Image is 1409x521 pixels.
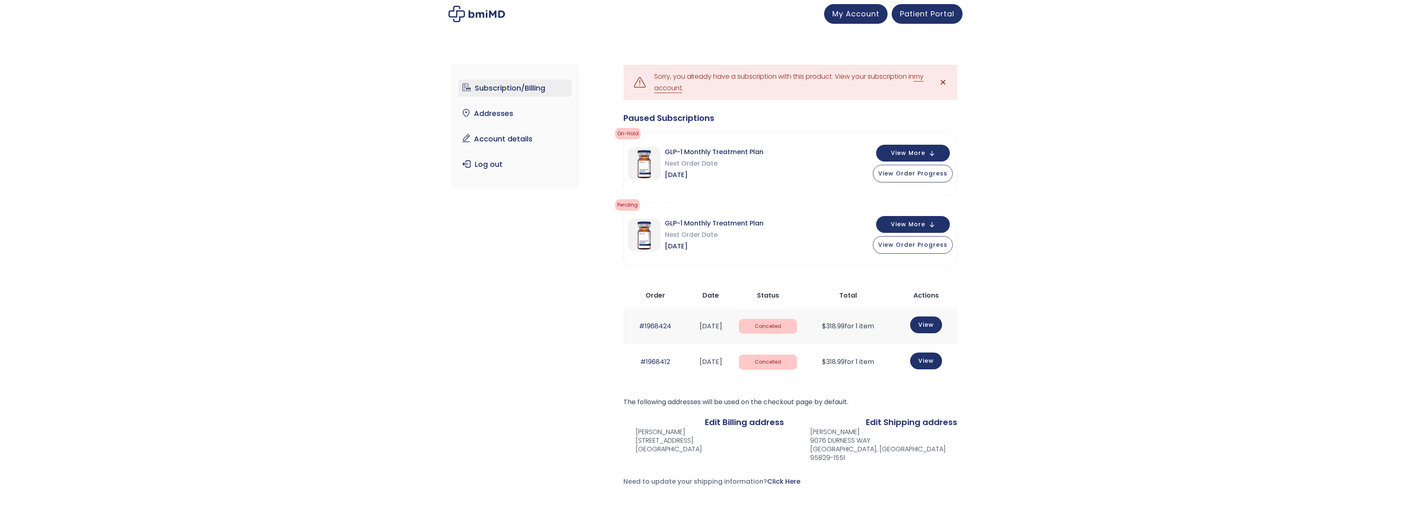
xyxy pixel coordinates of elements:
[891,150,925,156] span: View More
[623,396,957,408] p: The following addresses will be used on the checkout page by default.
[822,357,826,366] span: $
[665,229,763,241] span: Next Order Date
[822,321,826,331] span: $
[665,169,763,181] span: [DATE]
[449,6,505,22] img: My account
[739,355,797,370] span: Cancelled
[910,316,942,333] a: View
[702,291,719,300] span: Date
[458,156,572,173] a: Log out
[615,199,640,211] span: pending
[458,130,572,148] a: Account details
[824,4,888,24] a: My Account
[654,71,926,94] div: Sorry, you already have a subscription with this product. View your subscription in .
[876,145,950,162] button: View More
[873,165,953,182] button: View Order Progress
[615,128,641,139] span: on-hold
[665,241,763,252] span: [DATE]
[801,308,895,344] td: for 1 item
[739,319,797,334] span: Cancelled
[940,77,947,88] span: ✕
[935,74,951,91] a: ✕
[665,158,763,169] span: Next Order Date
[892,4,963,24] a: Patient Portal
[700,321,722,331] time: [DATE]
[700,357,722,366] time: [DATE]
[623,112,957,124] div: Paused Subscriptions
[910,353,942,369] a: View
[757,291,779,300] span: Status
[623,477,800,486] span: Need to update your shipping information?
[458,105,572,122] a: Addresses
[822,321,845,331] span: 318.99
[876,216,950,233] button: View More
[873,236,953,254] button: View Order Progress
[628,147,661,180] img: GLP-1 Monthly Treatment Plan
[640,357,670,366] a: #1968412
[832,9,879,19] span: My Account
[665,218,763,229] span: GLP-1 Monthly Treatment Plan
[705,416,784,428] a: Edit Billing address
[628,218,661,251] img: GLP-1 Monthly Treatment Plan
[878,241,947,249] span: View Order Progress
[822,357,845,366] span: 318.99
[767,477,800,486] a: Click Here
[913,291,939,300] span: Actions
[797,428,957,462] address: [PERSON_NAME] 9076 DURNESS WAY [GEOGRAPHIC_DATA], [GEOGRAPHIC_DATA] 95829-1551
[801,344,895,380] td: for 1 item
[891,222,925,227] span: View More
[458,80,572,97] a: Subscription/Billing
[639,321,671,331] a: #1968424
[878,169,947,177] span: View Order Progress
[452,65,578,188] nav: Account pages
[646,291,665,300] span: Order
[623,428,702,453] address: [PERSON_NAME] [STREET_ADDRESS] [GEOGRAPHIC_DATA]
[839,291,857,300] span: Total
[665,146,763,158] span: GLP-1 Monthly Treatment Plan
[866,416,957,428] a: Edit Shipping address
[900,9,954,19] span: Patient Portal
